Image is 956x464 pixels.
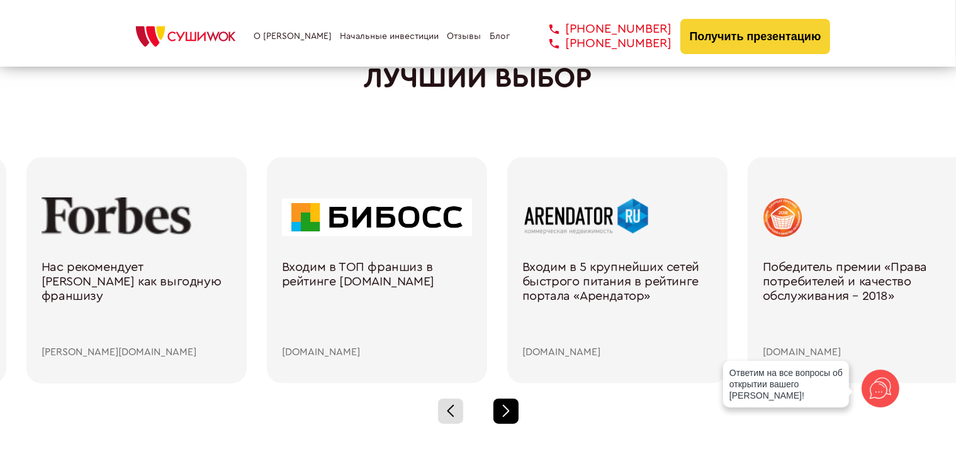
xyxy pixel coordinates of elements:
div: Входим в 5 крупнейших сетей быстрого питания в рейтинге портала «Арендатор» [522,260,712,347]
a: Начальные инвестиции [340,31,439,41]
a: [PHONE_NUMBER] [531,36,672,51]
button: Получить презентацию [680,19,831,54]
div: Ответим на все вопросы об открытии вашего [PERSON_NAME]! [723,361,849,407]
a: О [PERSON_NAME] [254,31,332,41]
div: [DOMAIN_NAME] [282,346,472,358]
a: Отзывы [447,31,481,41]
a: [PHONE_NUMBER] [531,22,672,36]
div: [PERSON_NAME][DOMAIN_NAME] [42,346,232,358]
div: Победитель премии «Права потребителей и качество обслуживания – 2018» [763,260,953,347]
div: [DOMAIN_NAME] [763,346,953,358]
div: Нас рекомендует [PERSON_NAME] как выгодную франшизу [42,260,232,347]
div: Входим в ТОП франшиз в рейтинге [DOMAIN_NAME] [282,260,472,347]
a: Блог [490,31,510,41]
div: [DOMAIN_NAME] [522,346,712,358]
img: СУШИWOK [126,23,245,50]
